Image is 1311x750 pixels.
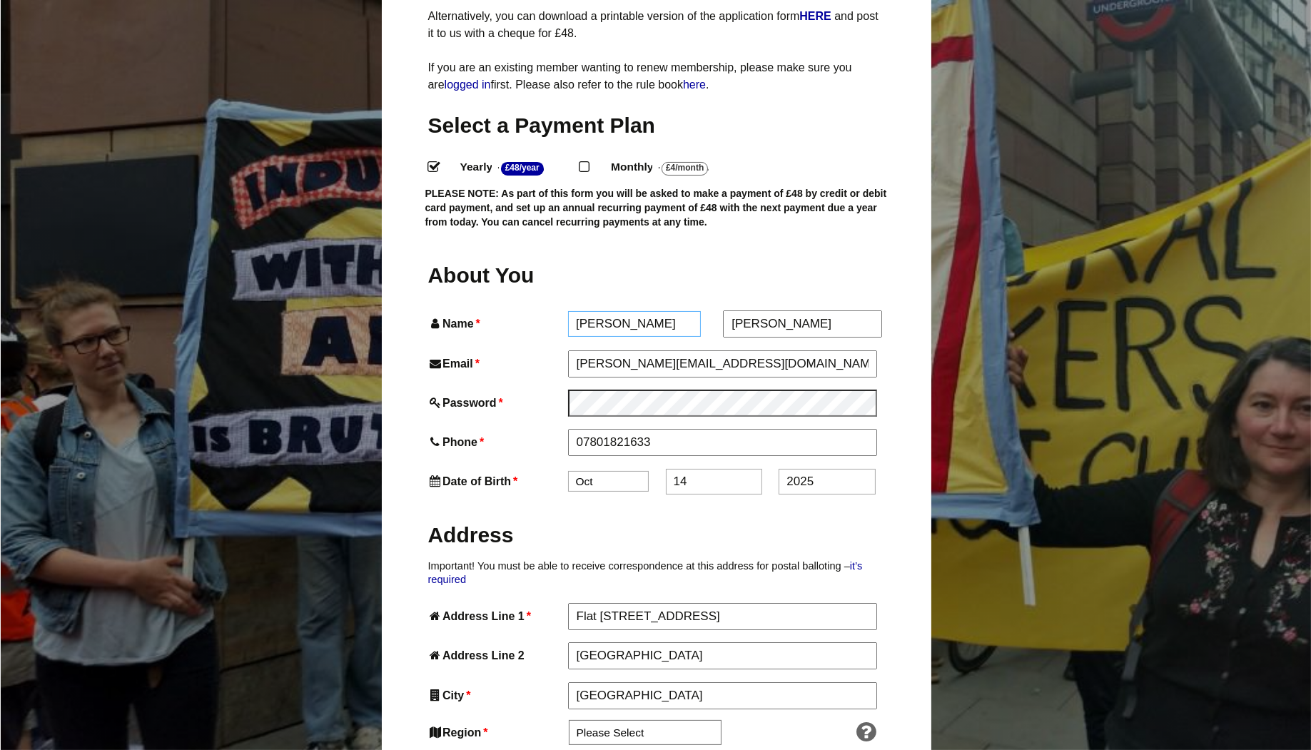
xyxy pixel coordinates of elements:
[799,10,834,22] a: HERE
[428,354,565,373] label: Email
[428,559,885,586] p: Important! You must be able to receive correspondence at this address for postal balloting –
[428,432,565,452] label: Phone
[428,646,565,665] label: Address Line 2
[428,560,863,584] a: it’s required
[662,162,708,176] strong: £4/Month
[428,113,656,137] span: Select a Payment Plan
[445,78,491,91] a: logged in
[428,314,566,333] label: Name
[428,59,885,93] p: If you are an existing member wanting to renew membership, please make sure you are first. Please...
[723,310,882,338] input: Last
[447,157,579,178] label: Yearly - .
[501,162,544,176] strong: £48/Year
[799,10,831,22] strong: HERE
[598,157,744,178] label: Monthly - .
[428,472,565,491] label: Date of Birth
[428,261,565,289] h2: About You
[428,686,565,705] label: City
[428,723,566,742] label: Region
[428,8,885,42] p: Alternatively, you can download a printable version of the application form and post it to us wit...
[683,78,706,91] a: here
[428,393,565,412] label: Password
[428,521,885,549] h2: Address
[568,311,701,337] input: First
[428,607,565,626] label: Address Line 1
